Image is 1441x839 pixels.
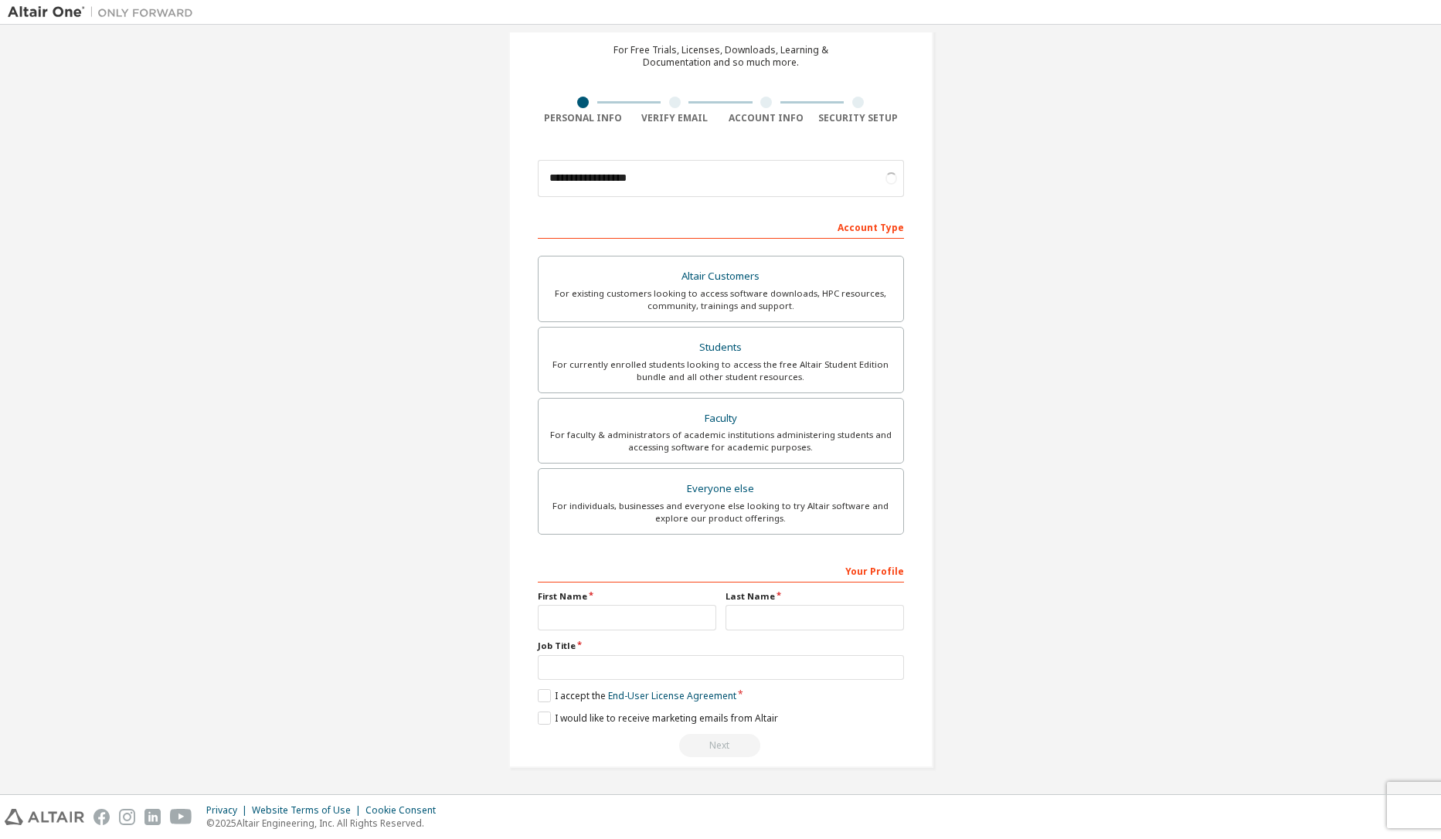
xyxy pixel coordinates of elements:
[721,112,813,124] div: Account Info
[548,287,894,312] div: For existing customers looking to access software downloads, HPC resources, community, trainings ...
[548,429,894,453] div: For faculty & administrators of academic institutions administering students and accessing softwa...
[538,590,716,603] label: First Name
[8,5,201,20] img: Altair One
[170,809,192,825] img: youtube.svg
[548,408,894,430] div: Faculty
[596,16,845,35] div: Create an Altair One Account
[613,44,828,69] div: For Free Trials, Licenses, Downloads, Learning & Documentation and so much more.
[144,809,161,825] img: linkedin.svg
[548,337,894,358] div: Students
[538,712,778,725] label: I would like to receive marketing emails from Altair
[608,689,736,702] a: End-User License Agreement
[629,112,721,124] div: Verify Email
[365,804,445,817] div: Cookie Consent
[812,112,904,124] div: Security Setup
[119,809,135,825] img: instagram.svg
[93,809,110,825] img: facebook.svg
[548,478,894,500] div: Everyone else
[538,689,736,702] label: I accept the
[538,734,904,757] div: Please wait while checking email ...
[538,214,904,239] div: Account Type
[252,804,365,817] div: Website Terms of Use
[206,817,445,830] p: © 2025 Altair Engineering, Inc. All Rights Reserved.
[726,590,904,603] label: Last Name
[548,358,894,383] div: For currently enrolled students looking to access the free Altair Student Edition bundle and all ...
[538,558,904,583] div: Your Profile
[206,804,252,817] div: Privacy
[548,500,894,525] div: For individuals, businesses and everyone else looking to try Altair software and explore our prod...
[538,640,904,652] label: Job Title
[5,809,84,825] img: altair_logo.svg
[548,266,894,287] div: Altair Customers
[538,112,630,124] div: Personal Info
